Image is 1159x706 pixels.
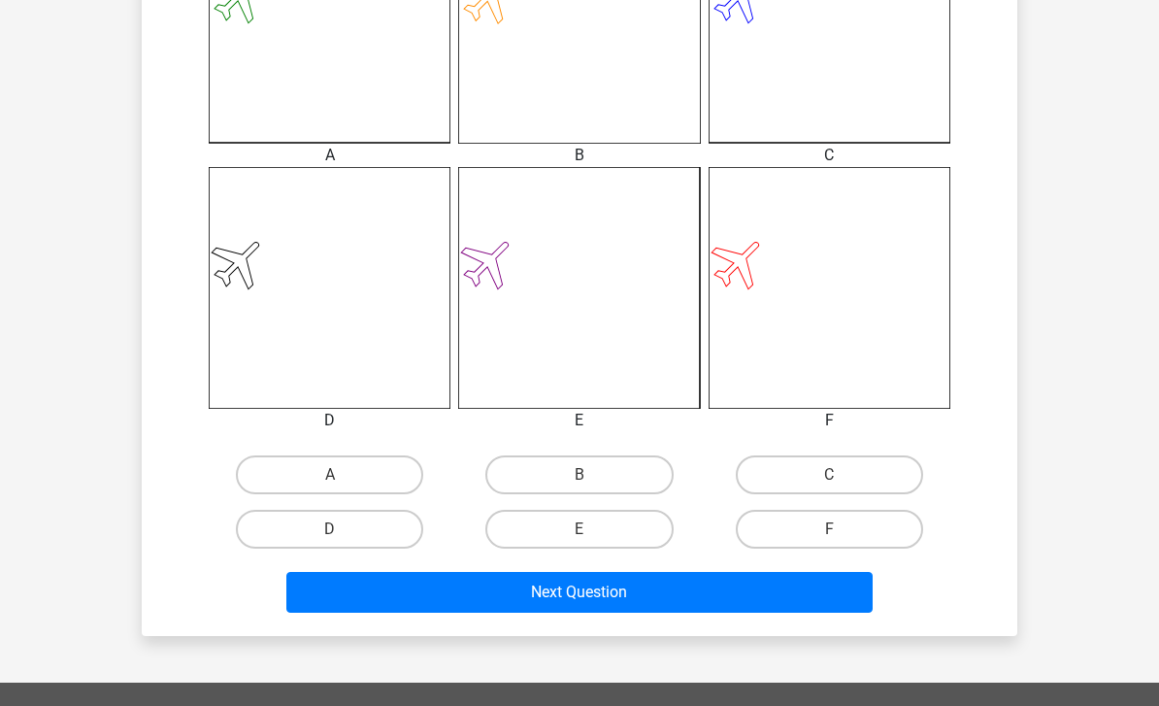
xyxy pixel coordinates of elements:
[485,456,673,495] label: B
[194,145,465,168] div: A
[485,511,673,550] label: E
[444,410,714,433] div: E
[694,410,965,433] div: F
[736,511,923,550] label: F
[236,456,423,495] label: A
[736,456,923,495] label: C
[694,145,965,168] div: C
[236,511,423,550] label: D
[286,573,874,614] button: Next Question
[444,145,714,168] div: B
[194,410,465,433] div: D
